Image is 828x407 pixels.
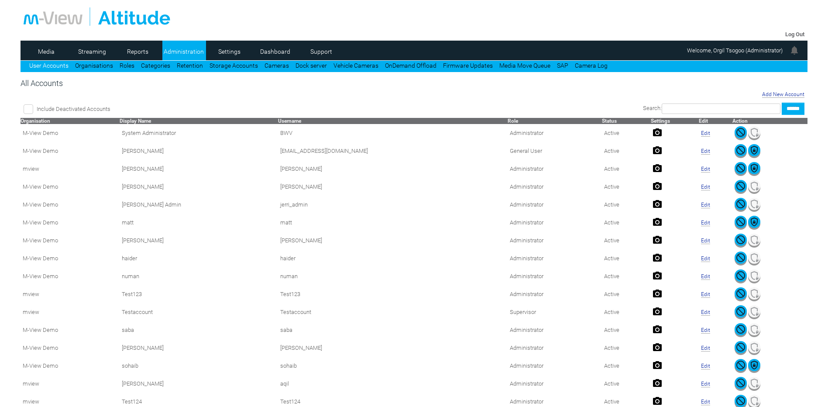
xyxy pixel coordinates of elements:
a: Organisations [75,62,113,69]
a: Deactivate [735,276,747,283]
span: M-View Demo [23,255,58,262]
span: haider [280,255,295,262]
img: camera24.png [653,271,662,280]
span: josh [280,237,322,244]
a: Deactivate [735,223,747,229]
a: MFA Not Set [748,133,760,140]
a: Reset MFA [748,366,760,373]
td: Administrator [508,231,602,249]
span: Contact Method: SMS [122,166,164,172]
a: Edit [701,381,710,387]
img: mfa-shield-white-icon.svg [748,377,760,389]
a: Edit [701,345,710,352]
img: camera24.png [653,289,662,298]
a: Deactivate [735,384,747,390]
td: Active [602,375,651,393]
a: Dock server [295,62,327,69]
img: bell24.png [789,45,800,55]
td: Active [602,267,651,285]
img: user-active-green-icon.svg [735,180,747,192]
a: Deactivate [735,348,747,355]
img: camera24.png [653,200,662,208]
a: Edit [701,309,710,316]
img: camera24.png [653,146,662,155]
a: Deactivate [735,169,747,176]
a: Add New Account [762,91,804,98]
span: saba [280,327,292,333]
td: Administrator [508,124,602,142]
a: Edit [701,184,710,190]
th: Edit [699,118,732,124]
a: Deactivate [735,330,747,337]
img: camera24.png [653,361,662,369]
a: Deactivate [735,294,747,301]
img: camera24.png [653,128,662,137]
span: Testaccount [280,309,311,315]
span: mview [23,398,39,405]
img: camera24.png [653,379,662,387]
span: gavin [280,345,322,351]
a: Edit [701,327,710,334]
a: OnDemand Offload [385,62,436,69]
a: Edit [701,291,710,298]
a: Deactivate [735,259,747,265]
a: User Accounts [29,62,69,69]
span: Contact Method: SMS and Email [122,380,164,387]
span: mview [23,309,39,315]
img: user-active-green-icon.svg [735,234,747,246]
a: Deactivate [735,241,747,247]
img: user-active-green-icon.svg [735,359,747,371]
img: user-active-green-icon.svg [735,216,747,228]
td: Administrator [508,357,602,375]
img: user-active-green-icon.svg [735,252,747,264]
span: M-View Demo [23,201,58,208]
td: Active [602,303,651,321]
img: user-active-green-icon.svg [735,269,747,282]
a: Dashboard [254,45,296,58]
td: Administrator [508,339,602,357]
img: mfa-shield-white-icon.svg [748,198,760,210]
td: Administrator [508,375,602,393]
img: camera24.png [653,343,662,352]
span: Contact Method: None [122,130,176,136]
th: Settings [651,118,699,124]
span: M-View Demo [23,148,58,154]
td: Administrator [508,196,602,214]
span: Contact Method: SMS and Email [122,398,142,405]
img: user-active-green-icon.svg [735,162,747,174]
span: matt [280,219,292,226]
a: Camera Log [575,62,608,69]
img: user-active-green-icon.svg [735,305,747,317]
span: mview [23,166,39,172]
img: user-active-green-icon.svg [735,198,747,210]
a: MFA Not Set [748,241,760,247]
img: camera24.png [653,397,662,405]
span: sohaib [280,362,297,369]
a: Deactivate [735,366,747,373]
td: Active [602,285,651,303]
a: Deactivate [735,205,747,211]
a: MFA Not Set [748,259,760,265]
span: Contact Method: SMS and Email [122,273,139,279]
span: Contact Method: SMS and Email [122,255,137,262]
a: MFA Not Set [748,276,760,283]
td: Active [602,124,651,142]
a: Categories [141,62,170,69]
span: jerri_admin [280,201,308,208]
span: aqil [280,380,289,387]
th: Action [732,118,807,124]
a: Role [508,118,518,124]
span: Test124 [280,398,300,405]
a: MFA Not Set [748,348,760,355]
a: Cameras [265,62,289,69]
img: camera24.png [653,164,662,172]
a: Organisation [21,118,50,124]
a: SAP [557,62,568,69]
img: user-active-green-icon.svg [735,341,747,353]
a: Deactivate [735,151,747,158]
img: mfa-shield-white-icon.svg [748,395,760,407]
div: Search: [303,103,804,115]
a: Edit [701,399,710,405]
img: mfa-shield-green-icon.svg [748,144,760,156]
a: Reset MFA [748,223,760,229]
